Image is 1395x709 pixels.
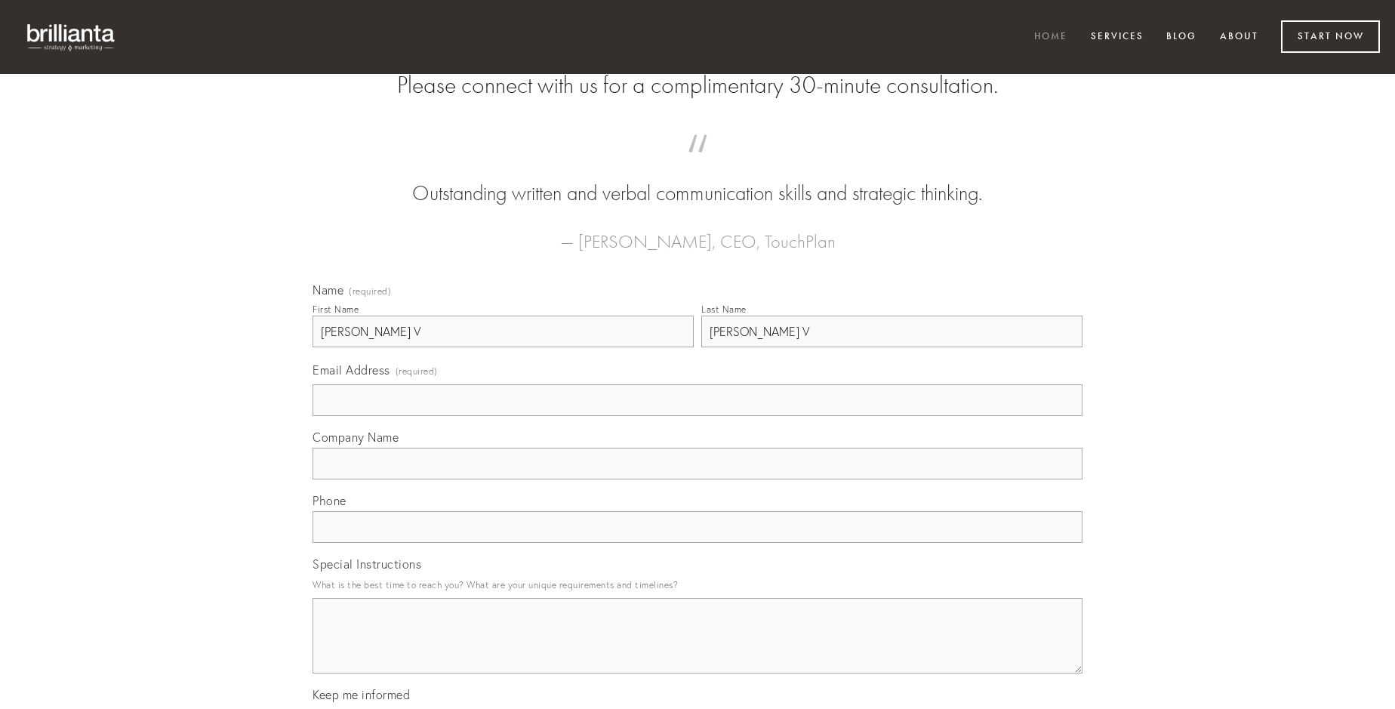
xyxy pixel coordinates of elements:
[1156,25,1206,50] a: Blog
[15,15,128,59] img: brillianta - research, strategy, marketing
[313,556,421,572] span: Special Instructions
[337,208,1058,257] figcaption: — [PERSON_NAME], CEO, TouchPlan
[313,687,410,702] span: Keep me informed
[313,362,390,378] span: Email Address
[1024,25,1077,50] a: Home
[313,304,359,315] div: First Name
[1210,25,1268,50] a: About
[1281,20,1380,53] a: Start Now
[313,575,1082,595] p: What is the best time to reach you? What are your unique requirements and timelines?
[313,430,399,445] span: Company Name
[337,150,1058,179] span: “
[313,71,1082,100] h2: Please connect with us for a complimentary 30-minute consultation.
[701,304,747,315] div: Last Name
[1081,25,1153,50] a: Services
[349,287,391,296] span: (required)
[337,150,1058,208] blockquote: Outstanding written and verbal communication skills and strategic thinking.
[313,282,343,297] span: Name
[396,361,438,381] span: (required)
[313,493,346,508] span: Phone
